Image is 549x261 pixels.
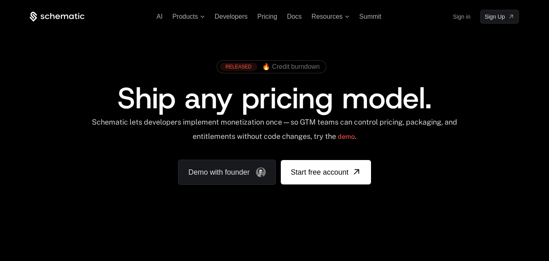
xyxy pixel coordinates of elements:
[291,167,348,178] span: Start free account
[338,127,355,147] a: demo
[178,160,276,185] a: Demo with founder, ,[object Object]
[256,167,266,177] img: Founder
[453,10,471,23] a: Sign in
[117,79,432,118] span: Ship any pricing model.
[172,13,198,20] span: Products
[220,63,257,71] div: RELEASED
[220,63,320,71] a: [object Object],[object Object]
[281,160,371,184] a: [object Object]
[156,13,163,20] a: AI
[262,63,320,70] span: 🔥 Credit burndown
[91,118,458,147] div: Schematic lets developers implement monetization once — so GTM teams can control pricing, packagi...
[287,13,302,20] a: Docs
[480,10,519,24] a: [object Object]
[257,13,277,20] a: Pricing
[215,13,247,20] a: Developers
[485,13,505,21] span: Sign Up
[312,13,343,20] span: Resources
[359,13,381,20] a: Summit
